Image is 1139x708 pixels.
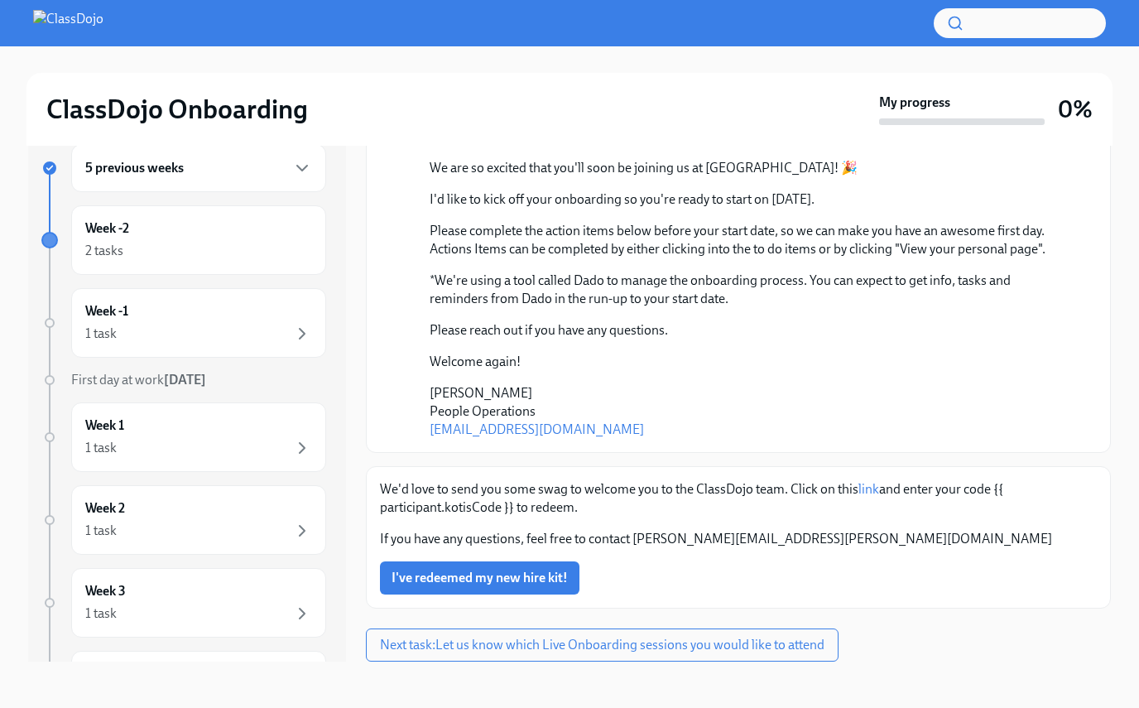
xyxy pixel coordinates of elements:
p: Welcome again! [430,353,1070,371]
a: link [858,481,879,497]
div: 1 task [85,522,117,540]
div: 1 task [85,604,117,623]
a: [EMAIL_ADDRESS][DOMAIN_NAME] [430,421,644,437]
a: Week -22 tasks [41,205,326,275]
strong: [DATE] [164,372,206,388]
a: Week 21 task [41,485,326,555]
h2: ClassDojo Onboarding [46,93,308,126]
a: Week -11 task [41,288,326,358]
span: First day at work [71,372,206,388]
h6: Week 1 [85,417,124,435]
h6: Week -2 [85,219,129,238]
p: *We're using a tool called Dado to manage the onboarding process. You can expect to get info, tas... [430,272,1070,308]
h6: Week 2 [85,499,125,518]
p: Please complete the action items below before your start date, so we can make you have an awesome... [430,222,1070,258]
p: Please reach out if you have any questions. [430,321,1070,340]
p: I'd like to kick off your onboarding so you're ready to start on [DATE]. [430,190,1070,209]
h6: Week -1 [85,302,128,320]
div: 1 task [85,325,117,343]
p: We are so excited that you'll soon be joining us at [GEOGRAPHIC_DATA]! 🎉 [430,159,1070,177]
h6: Week 3 [85,582,126,600]
div: 5 previous weeks [71,144,326,192]
span: I've redeemed my new hire kit! [392,570,568,586]
img: ClassDojo [33,10,103,36]
div: 1 task [85,439,117,457]
p: We'd love to send you some swag to welcome you to the ClassDojo team. Click on this and enter you... [380,480,1097,517]
a: Week 11 task [41,402,326,472]
p: [PERSON_NAME] People Operations [430,384,1070,439]
div: 2 tasks [85,242,123,260]
button: Next task:Let us know which Live Onboarding sessions you would like to attend [366,629,839,662]
a: First day at work[DATE] [41,371,326,389]
a: Week 31 task [41,568,326,638]
h6: 5 previous weeks [85,159,184,177]
p: If you have any questions, feel free to contact [PERSON_NAME][EMAIL_ADDRESS][PERSON_NAME][DOMAIN_... [380,530,1097,548]
strong: My progress [879,94,950,112]
h3: 0% [1058,94,1093,124]
button: I've redeemed my new hire kit! [380,561,579,595]
span: Next task : Let us know which Live Onboarding sessions you would like to attend [380,637,824,653]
